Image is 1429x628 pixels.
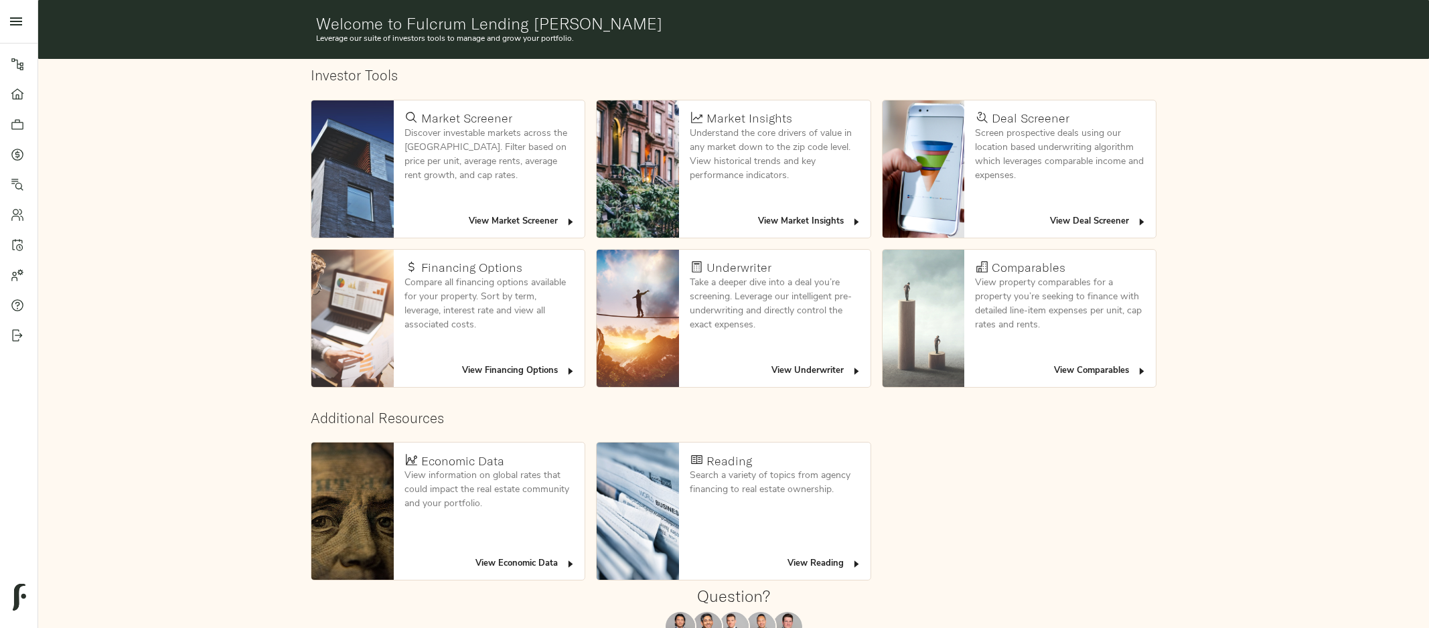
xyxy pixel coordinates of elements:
[883,250,964,387] img: Comparables
[469,214,576,230] span: View Market Screener
[475,556,576,572] span: View Economic Data
[311,100,393,238] img: Market Screener
[706,111,792,126] h4: Market Insights
[311,443,393,580] img: Economic Data
[13,584,26,611] img: logo
[421,260,522,275] h4: Financing Options
[992,260,1065,275] h4: Comparables
[706,260,771,275] h4: Underwriter
[421,454,504,469] h4: Economic Data
[472,554,579,574] button: View Economic Data
[787,556,862,572] span: View Reading
[1047,212,1150,232] button: View Deal Screener
[316,14,1150,33] h1: Welcome to Fulcrum Lending [PERSON_NAME]
[404,127,575,183] p: Discover investable markets across the [GEOGRAPHIC_DATA]. Filter based on price per unit, average...
[706,454,752,469] h4: Reading
[597,250,678,387] img: Underwriter
[404,276,575,332] p: Compare all financing options available for your property. Sort by term, leverage, interest rate ...
[975,127,1145,183] p: Screen prospective deals using our location based underwriting algorithm which leverages comparab...
[597,443,678,580] img: Reading
[311,410,1156,426] h2: Additional Resources
[975,276,1145,332] p: View property comparables for a property you’re seeking to finance with detailed line-item expens...
[768,361,865,382] button: View Underwriter
[883,100,964,238] img: Deal Screener
[992,111,1069,126] h4: Deal Screener
[690,276,860,332] p: Take a deeper dive into a deal you’re screening. Leverage our intelligent pre-underwriting and di...
[771,364,862,379] span: View Underwriter
[755,212,865,232] button: View Market Insights
[690,127,860,183] p: Understand the core drivers of value in any market down to the zip code level. View historical tr...
[1051,361,1150,382] button: View Comparables
[1054,364,1147,379] span: View Comparables
[421,111,512,126] h4: Market Screener
[311,67,1156,84] h2: Investor Tools
[462,364,576,379] span: View Financing Options
[697,586,770,605] h1: Question?
[459,361,579,382] button: View Financing Options
[1050,214,1147,230] span: View Deal Screener
[758,214,862,230] span: View Market Insights
[465,212,579,232] button: View Market Screener
[690,469,860,497] p: Search a variety of topics from agency financing to real estate ownership.
[597,100,678,238] img: Market Insights
[316,33,1150,45] p: Leverage our suite of investors tools to manage and grow your portfolio.
[311,250,393,387] img: Financing Options
[784,554,865,574] button: View Reading
[404,469,575,511] p: View information on global rates that could impact the real estate community and your portfolio.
